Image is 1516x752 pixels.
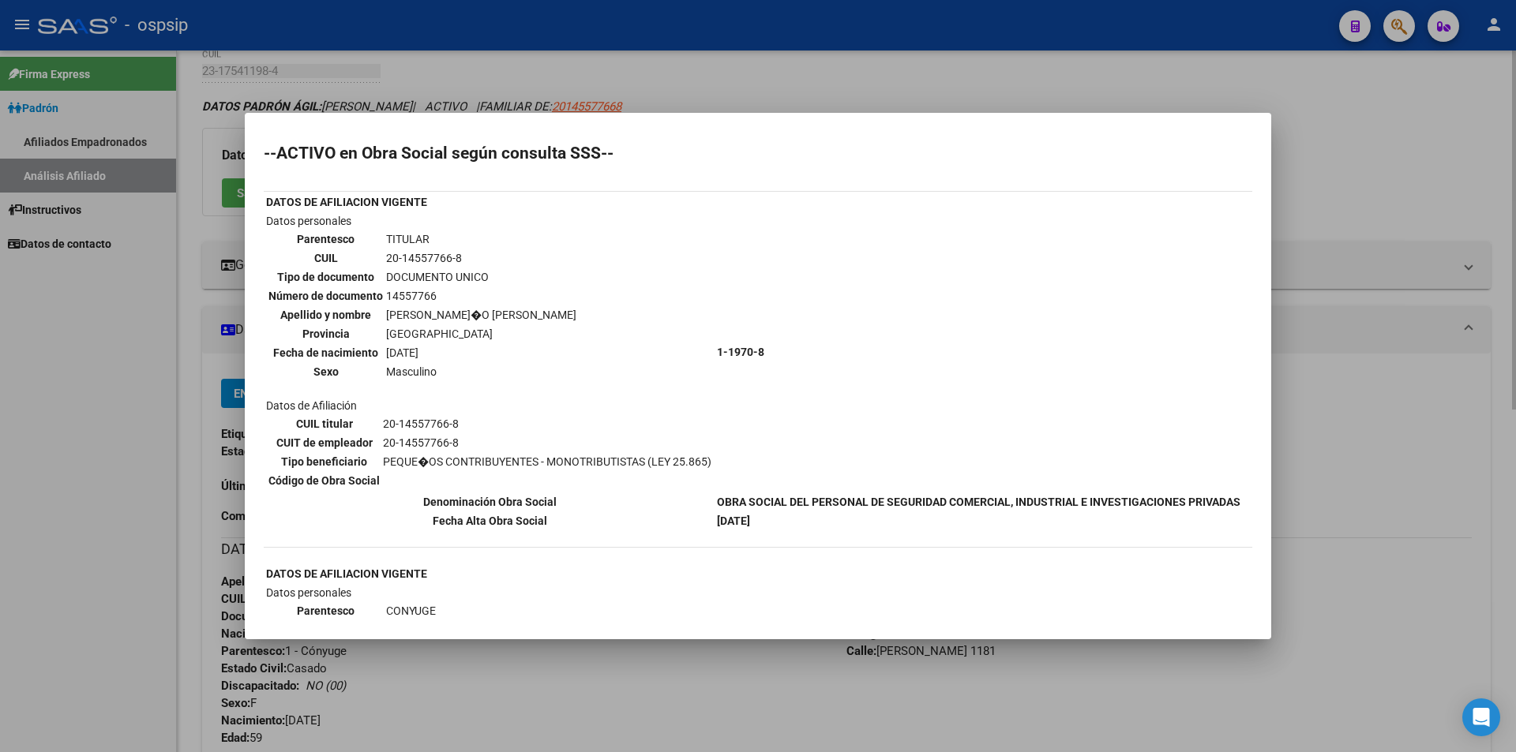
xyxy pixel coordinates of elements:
td: [PERSON_NAME]�O [PERSON_NAME] [385,306,577,324]
th: Fecha de nacimiento [268,344,384,361]
b: DATOS DE AFILIACION VIGENTE [266,567,427,580]
td: [DATE] [385,344,577,361]
td: CONYUGE [385,602,493,619]
th: Código de Obra Social [268,472,381,489]
th: Apellido y nombre [268,306,384,324]
td: 14557766 [385,287,577,305]
td: DOCUMENTO UNICO [385,268,577,286]
td: Datos personales Datos de Afiliación [265,212,715,492]
td: 20-14557766-8 [382,434,712,451]
th: Denominación Obra Social [265,493,715,511]
th: CUIL titular [268,415,381,432]
b: OBRA SOCIAL DEL PERSONAL DE SEGURIDAD COMERCIAL, INDUSTRIAL E INVESTIGACIONES PRIVADAS [717,496,1240,508]
th: CUIL [268,249,384,267]
th: Parentesco [268,230,384,248]
th: Fecha Alta Obra Social [265,512,715,529]
th: CUIT de empleador [268,434,381,451]
td: [GEOGRAPHIC_DATA] [385,325,577,342]
td: Masculino [385,363,577,380]
th: Tipo de documento [268,268,384,286]
td: PEQUE�OS CONTRIBUYENTES - MONOTRIBUTISTAS (LEY 25.865) [382,453,712,470]
th: Sexo [268,363,384,380]
td: 20-14557766-8 [382,415,712,432]
b: [DATE] [717,514,750,527]
th: Número de documento [268,287,384,305]
h2: --ACTIVO en Obra Social según consulta SSS-- [264,145,1252,161]
th: Parentesco [268,602,384,619]
td: 20-14557766-8 [385,249,577,267]
div: Open Intercom Messenger [1462,698,1500,736]
th: Provincia [268,325,384,342]
td: TITULAR [385,230,577,248]
b: DATOS DE AFILIACION VIGENTE [266,196,427,208]
th: Tipo beneficiario [268,453,381,470]
b: 1-1970-8 [717,346,764,358]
